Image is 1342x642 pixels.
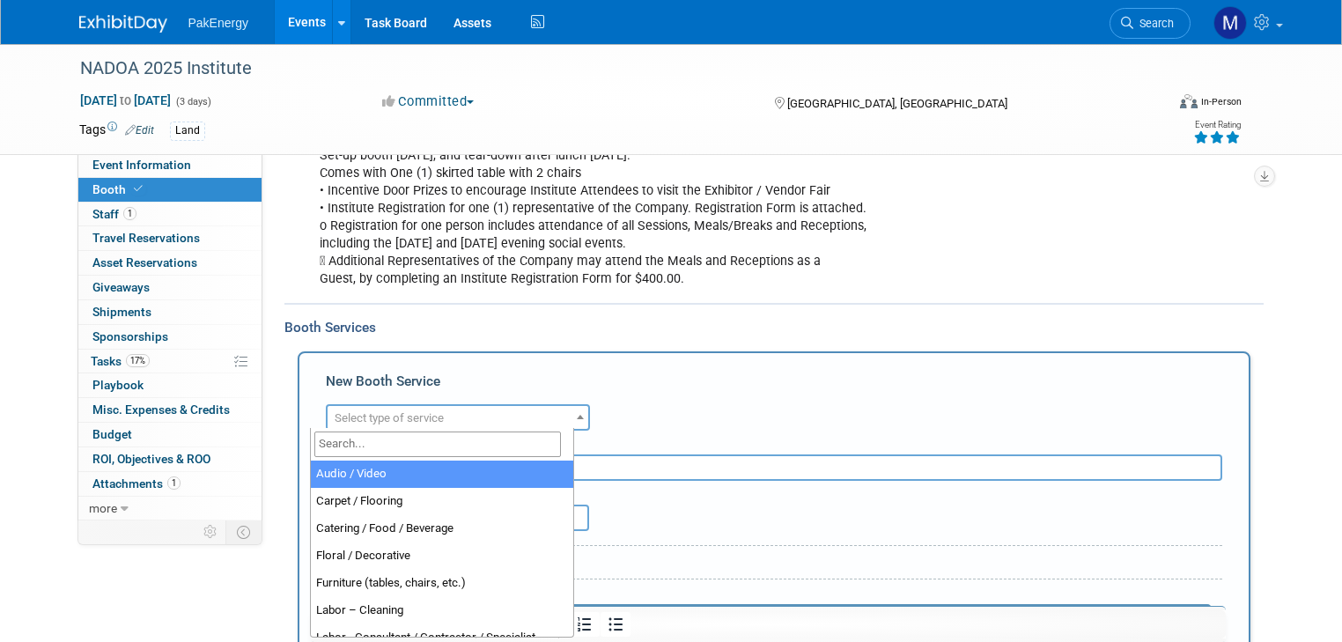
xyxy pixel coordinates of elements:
[326,431,1222,454] div: Description (optional)
[89,501,117,515] span: more
[311,461,573,488] li: Audio / Video
[134,184,143,194] i: Booth reservation complete
[123,207,136,220] span: 1
[170,122,205,140] div: Land
[78,325,262,349] a: Sponsorships
[78,350,262,373] a: Tasks17%
[92,402,230,417] span: Misc. Expenses & Credits
[1213,6,1247,40] img: Mary Walker
[311,570,573,597] li: Furniture (tables, chairs, etc.)
[78,276,262,299] a: Giveaways
[174,96,211,107] span: (3 days)
[1193,121,1241,129] div: Event Rating
[570,612,600,637] button: Numbered list
[314,432,561,457] input: Search...
[79,15,167,33] img: ExhibitDay
[1180,94,1198,108] img: Format-Inperson.png
[79,92,172,108] span: [DATE] [DATE]
[92,427,132,441] span: Budget
[92,182,146,196] span: Booth
[92,452,210,466] span: ROI, Objectives & ROO
[92,329,168,343] span: Sponsorships
[78,447,262,471] a: ROI, Objectives & ROO
[92,231,200,245] span: Travel Reservations
[74,53,1143,85] div: NADOA 2025 Institute
[326,587,1212,604] div: Reservation Notes/Details:
[311,597,573,624] li: Labor – Cleaning
[126,354,150,367] span: 17%
[92,158,191,172] span: Event Information
[78,472,262,496] a: Attachments1
[326,372,1222,400] div: New Booth Service
[79,121,154,141] td: Tags
[92,255,197,269] span: Asset Reservations
[1110,8,1191,39] a: Search
[311,542,573,570] li: Floral / Decorative
[91,354,150,368] span: Tasks
[78,251,262,275] a: Asset Reservations
[1070,92,1242,118] div: Event Format
[78,373,262,397] a: Playbook
[195,520,226,543] td: Personalize Event Tab Strip
[92,280,150,294] span: Giveaways
[311,515,573,542] li: Catering / Food / Beverage
[335,411,444,424] span: Select type of service
[1200,95,1242,108] div: In-Person
[479,481,1145,505] div: Ideally by
[78,153,262,177] a: Event Information
[284,318,1264,337] div: Booth Services
[92,305,151,319] span: Shipments
[225,520,262,543] td: Toggle Event Tabs
[376,92,481,111] button: Committed
[1133,17,1174,30] span: Search
[78,178,262,202] a: Booth
[311,488,573,515] li: Carpet / Flooring
[78,497,262,520] a: more
[78,398,262,422] a: Misc. Expenses & Credits
[92,476,181,491] span: Attachments
[92,207,136,221] span: Staff
[92,378,144,392] span: Playbook
[78,300,262,324] a: Shipments
[125,124,154,137] a: Edit
[787,97,1007,110] span: [GEOGRAPHIC_DATA], [GEOGRAPHIC_DATA]
[601,612,630,637] button: Bullet list
[10,7,874,24] body: Rich Text Area. Press ALT-0 for help.
[117,93,134,107] span: to
[78,226,262,250] a: Travel Reservations
[307,138,1075,298] div: Set-up booth [DATE], and tear-down after lunch [DATE]. Comes with One (1) skirted table with 2 ch...
[78,203,262,226] a: Staff1
[78,423,262,446] a: Budget
[188,16,248,30] span: PakEnergy
[167,476,181,490] span: 1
